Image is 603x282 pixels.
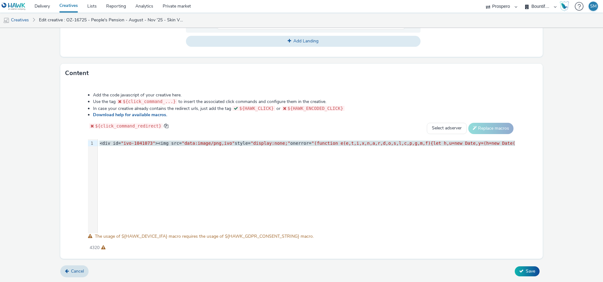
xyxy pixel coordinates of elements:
span: ${HAWK_ENCODED_CLICK} [288,106,343,111]
img: mobile [3,17,9,24]
button: Add Landing [186,36,421,46]
div: 1 [88,140,94,147]
a: Cancel [60,265,89,277]
span: Add Landing [293,38,318,44]
span: Cancel [71,268,84,274]
span: Save [526,268,535,274]
span: ${click_command_redirect} [95,123,161,128]
button: Replace macros [468,123,513,134]
div: Maximum recommended length: 3000 characters. [101,245,106,251]
img: Hawk Academy [560,1,569,11]
span: "display:none;" [251,141,290,146]
span: ${HAWK_CLICK} [239,106,274,111]
span: "ivo-1041073" [121,141,155,146]
img: undefined Logo [2,3,26,10]
a: Hawk Academy [560,1,572,11]
a: Download help for available macros. [93,112,170,118]
li: Use the tag to insert the associated click commands and configure them in the creative. [93,98,515,105]
div: SM [590,2,597,11]
span: The usage of ${HAWK_DEVICE_IFA} macro requires the usage of ${HAWK_GDPR_CONSENT_STRING} macro. [95,233,314,239]
li: In case your creative already contains the redirect urls, just add the tag or [93,105,515,112]
span: 4320 [90,245,100,251]
h3: Content [65,68,89,78]
li: Add the code javascript of your creative here. [93,92,515,98]
span: "data:image/png,ivo" [182,141,235,146]
button: Save [515,266,540,276]
span: ${click_command_...} [123,99,176,104]
span: copy to clipboard [164,124,168,128]
a: Edit creative : OZ-16725 - People's Pension - August - Nov '25 - Skin V2 [427344088] NEW [36,13,187,28]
